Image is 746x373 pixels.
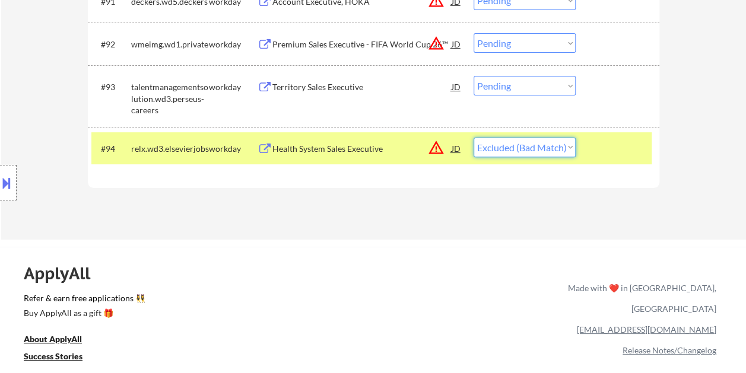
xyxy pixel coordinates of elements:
[450,33,462,55] div: JD
[577,324,716,334] a: [EMAIL_ADDRESS][DOMAIN_NAME]
[209,81,258,93] div: workday
[450,138,462,159] div: JD
[623,345,716,355] a: Release Notes/Changelog
[272,143,452,155] div: Health System Sales Executive
[450,76,462,97] div: JD
[24,294,320,307] a: Refer & earn free applications 👯‍♀️
[24,333,99,348] a: About ApplyAll
[131,39,209,50] div: wmeimg.wd1.private
[24,334,82,344] u: About ApplyAll
[24,351,82,361] u: Success Stories
[428,35,445,52] button: warning_amber
[24,307,142,321] a: Buy ApplyAll as a gift 🎁
[272,39,452,50] div: Premium Sales Executive - FIFA World Cup 26™
[428,139,445,156] button: warning_amber
[563,278,716,319] div: Made with ❤️ in [GEOGRAPHIC_DATA], [GEOGRAPHIC_DATA]
[209,143,258,155] div: workday
[24,309,142,317] div: Buy ApplyAll as a gift 🎁
[24,350,99,365] a: Success Stories
[209,39,258,50] div: workday
[272,81,452,93] div: Territory Sales Executive
[101,39,122,50] div: #92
